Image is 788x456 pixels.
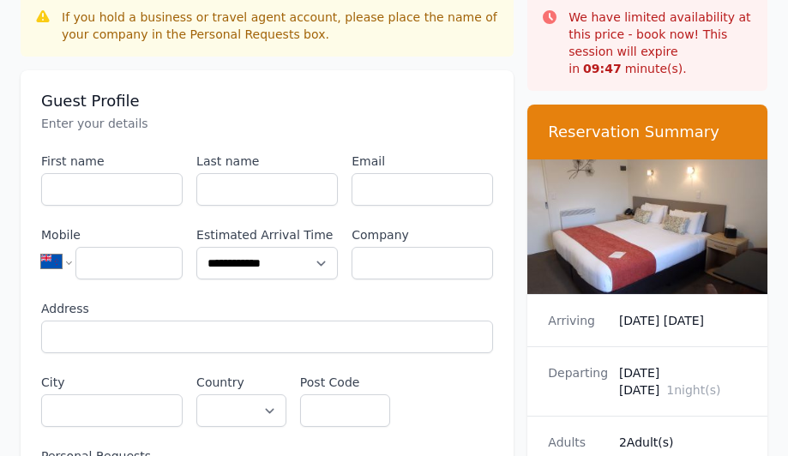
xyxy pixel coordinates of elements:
dd: [DATE] [DATE] [619,312,747,329]
dd: [DATE] [DATE] [619,364,747,399]
p: We have limited availability at this price - book now! This session will expire in minute(s). [568,9,754,77]
label: Company [352,226,493,243]
span: 1 night(s) [666,383,720,397]
dt: Arriving [548,312,605,329]
div: If you hold a business or travel agent account, please place the name of your company in the Pers... [62,9,500,43]
strong: 09 : 47 [583,62,622,75]
label: City [41,374,183,391]
dt: Departing [548,364,605,399]
label: Mobile [41,226,183,243]
h3: Reservation Summary [548,122,747,142]
label: Estimated Arrival Time [196,226,338,243]
label: Email [352,153,493,170]
dd: 2 Adult(s) [619,434,747,451]
label: Address [41,300,493,317]
p: Enter your details [41,115,493,132]
dt: Adults [548,434,605,451]
label: Last name [196,153,338,170]
h3: Guest Profile [41,91,493,111]
label: Country [196,374,286,391]
label: Post Code [300,374,390,391]
label: First name [41,153,183,170]
img: King Studio [527,159,767,294]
